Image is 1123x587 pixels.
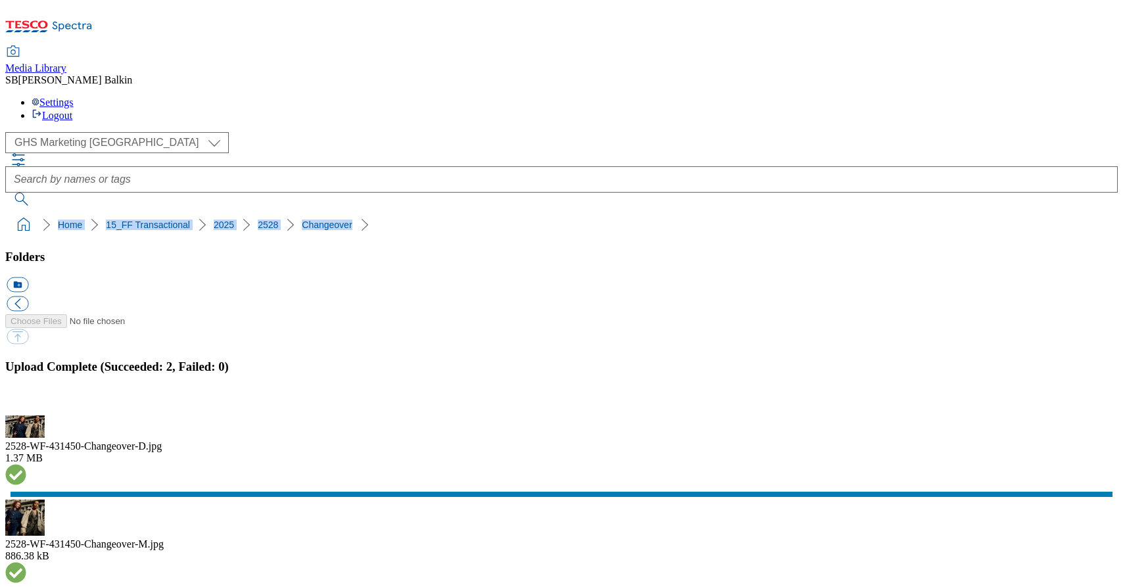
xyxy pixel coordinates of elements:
img: preview [5,415,45,438]
a: 15_FF Transactional [106,220,190,230]
span: Media Library [5,62,66,74]
a: home [13,214,34,235]
nav: breadcrumb [5,212,1118,237]
input: Search by names or tags [5,166,1118,193]
img: preview [5,500,45,536]
h3: Upload Complete (Succeeded: 2, Failed: 0) [5,360,1118,374]
div: 2528-WF-431450-Changeover-M.jpg [5,538,1118,550]
div: 886.38 kB [5,550,1118,562]
a: Logout [32,110,72,121]
a: Changeover [302,220,352,230]
span: SB [5,74,18,85]
a: Media Library [5,47,66,74]
div: 2528-WF-431450-Changeover-D.jpg [5,440,1118,452]
span: [PERSON_NAME] Balkin [18,74,133,85]
a: 2528 [258,220,278,230]
h3: Folders [5,250,1118,264]
a: Home [58,220,82,230]
a: 2025 [214,220,234,230]
div: 1.37 MB [5,452,1118,464]
a: Settings [32,97,74,108]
